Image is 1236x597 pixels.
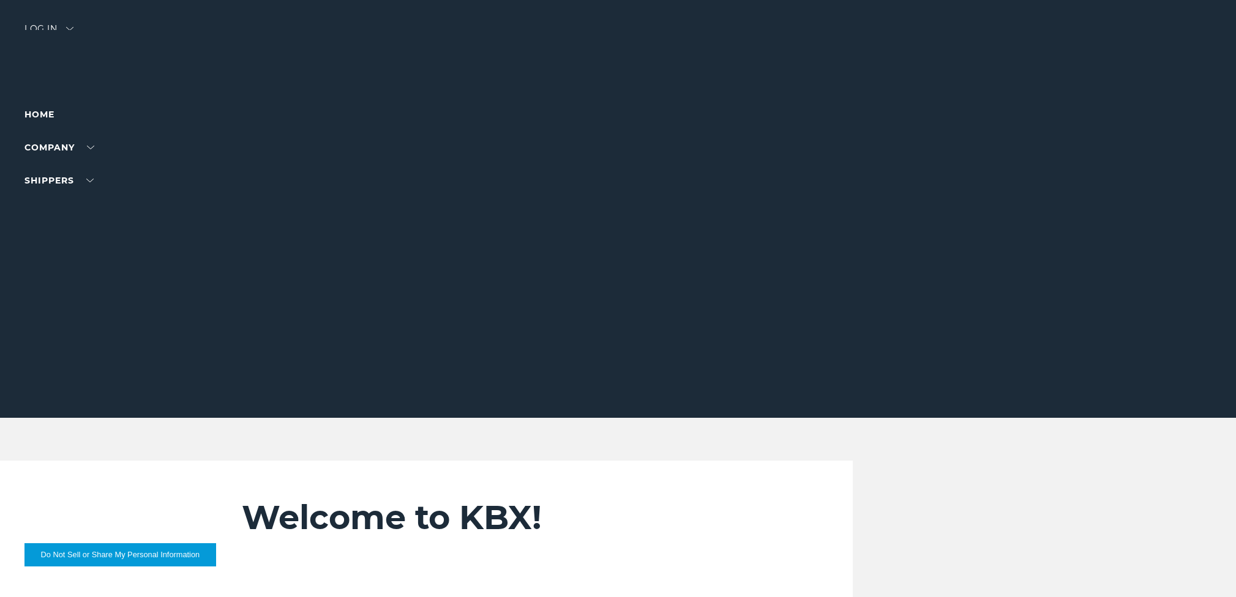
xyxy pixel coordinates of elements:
[24,543,216,566] button: Do Not Sell or Share My Personal Information
[24,175,94,186] a: SHIPPERS
[24,142,94,153] a: Company
[24,109,54,120] a: Home
[572,24,664,78] img: kbx logo
[242,497,798,538] h2: Welcome to KBX!
[24,24,73,42] div: Log in
[66,27,73,31] img: arrow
